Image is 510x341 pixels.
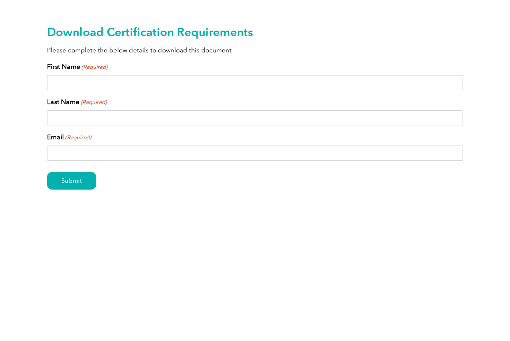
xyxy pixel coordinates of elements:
span: (Required) [65,133,92,142]
input: Submit [47,172,96,190]
label: Email [47,132,91,142]
label: Last Name [47,97,107,107]
span: (Required) [80,98,107,107]
p: Please complete the below details to download this document [47,46,463,55]
h2: Download Certification Requirements [47,25,463,39]
span: (Required) [81,63,108,71]
label: First Name [47,62,108,72]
